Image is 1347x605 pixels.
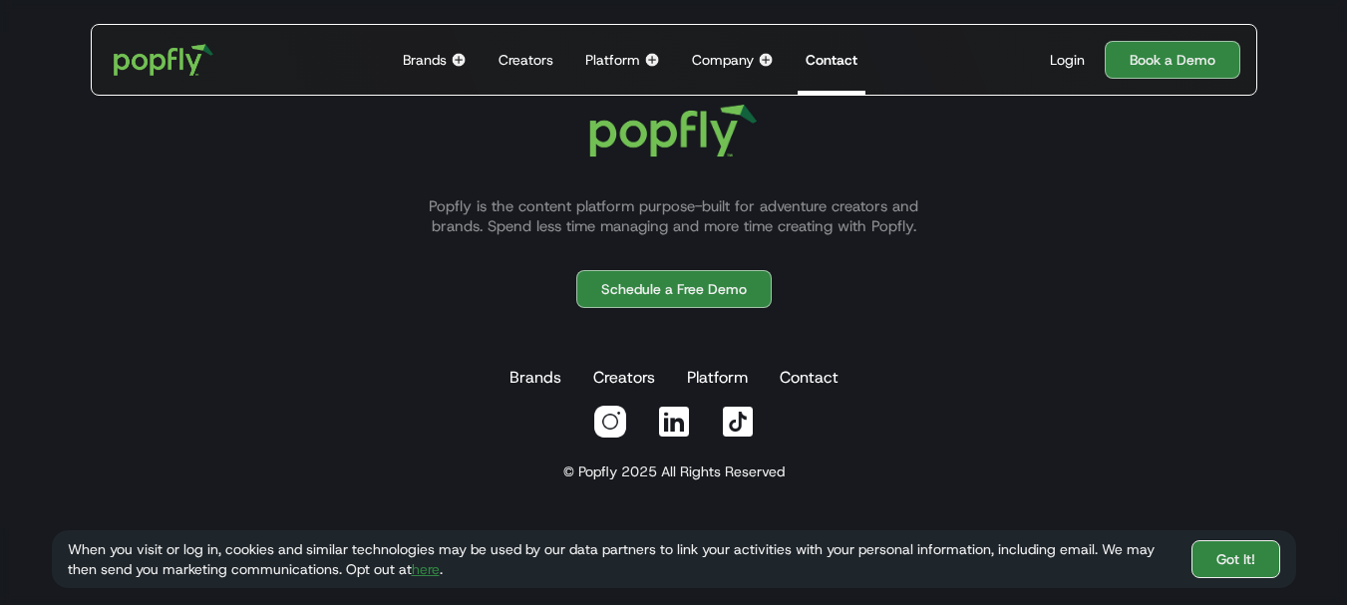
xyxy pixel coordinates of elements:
[1105,41,1240,79] a: Book a Demo
[1191,540,1280,578] a: Got It!
[100,30,228,90] a: home
[499,50,553,70] div: Creators
[589,358,659,398] a: Creators
[412,560,440,578] a: here
[1050,50,1085,70] div: Login
[505,358,565,398] a: Brands
[806,50,857,70] div: Contact
[683,358,752,398] a: Platform
[68,539,1176,579] div: When you visit or log in, cookies and similar technologies may be used by our data partners to li...
[585,50,640,70] div: Platform
[563,461,785,481] div: © Popfly 2025 All Rights Reserved
[403,50,447,70] div: Brands
[576,270,772,308] a: Schedule a Free Demo
[491,25,561,95] a: Creators
[798,25,865,95] a: Contact
[405,196,943,236] p: Popfly is the content platform purpose-built for adventure creators and brands. Spend less time m...
[692,50,754,70] div: Company
[1042,50,1093,70] a: Login
[776,358,842,398] a: Contact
